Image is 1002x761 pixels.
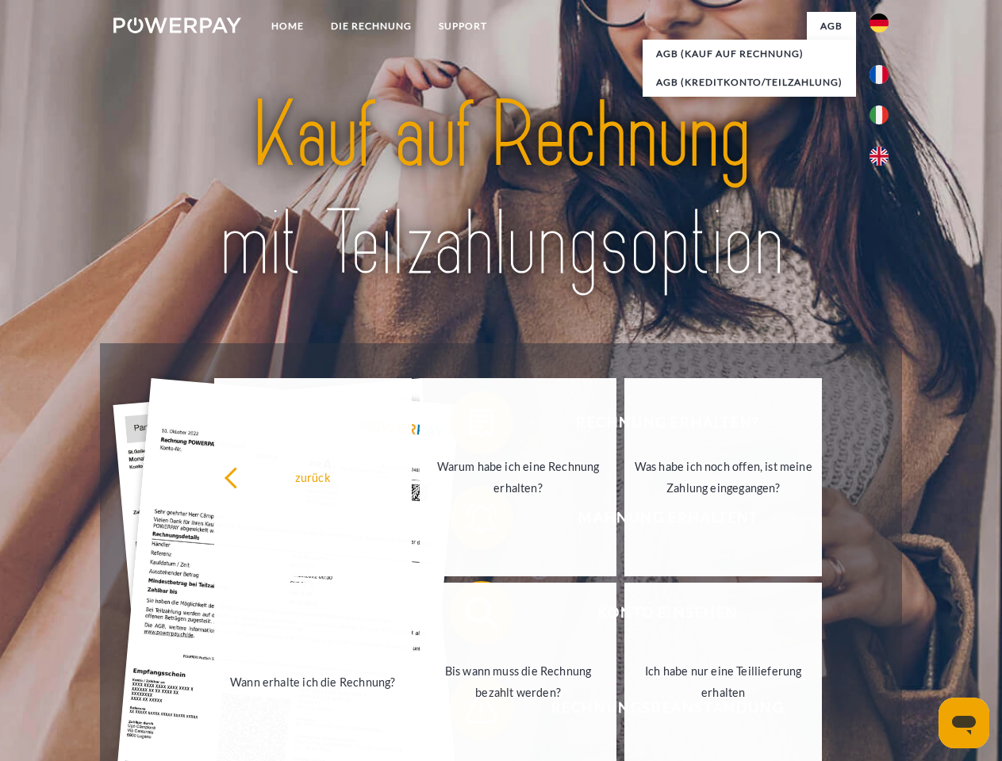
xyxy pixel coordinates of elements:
[258,12,317,40] a: Home
[870,147,889,166] img: en
[643,40,856,68] a: AGB (Kauf auf Rechnung)
[939,698,989,748] iframe: Schaltfläche zum Öffnen des Messaging-Fensters
[870,105,889,124] img: it
[643,68,856,97] a: AGB (Kreditkonto/Teilzahlung)
[317,12,425,40] a: DIE RECHNUNG
[634,456,812,499] div: Was habe ich noch offen, ist meine Zahlung eingegangen?
[113,17,241,33] img: logo-powerpay-white.svg
[152,76,850,304] img: title-powerpay_de.svg
[624,378,822,576] a: Was habe ich noch offen, ist meine Zahlung eingegangen?
[425,12,501,40] a: SUPPORT
[870,13,889,33] img: de
[634,660,812,703] div: Ich habe nur eine Teillieferung erhalten
[807,12,856,40] a: agb
[870,65,889,84] img: fr
[429,660,608,703] div: Bis wann muss die Rechnung bezahlt werden?
[224,671,402,692] div: Wann erhalte ich die Rechnung?
[429,456,608,499] div: Warum habe ich eine Rechnung erhalten?
[224,466,402,488] div: zurück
